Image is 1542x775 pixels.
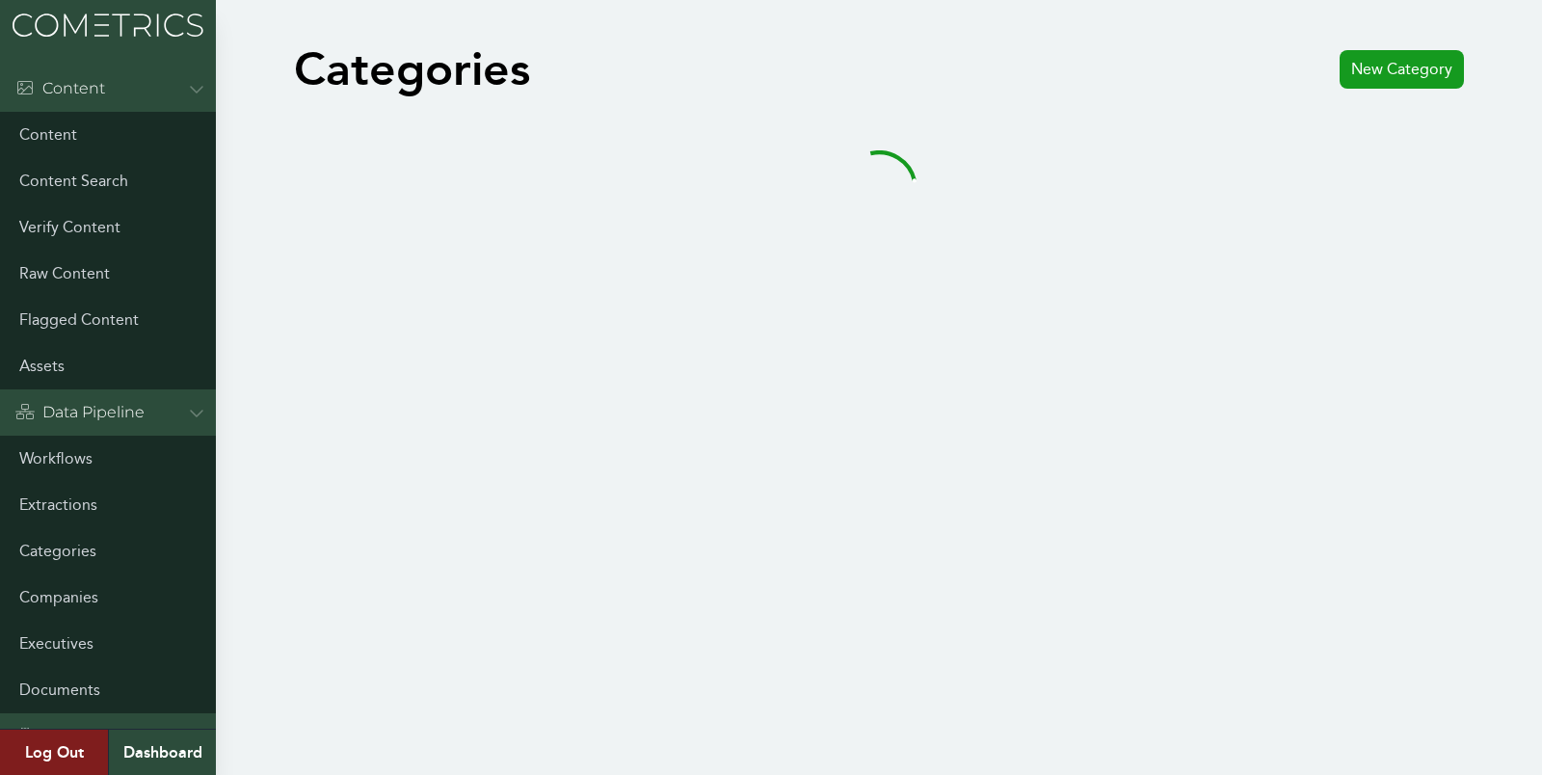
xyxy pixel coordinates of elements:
div: Data Pipeline [15,401,145,424]
div: Admin [15,725,94,748]
div: Content [15,77,105,100]
a: Dashboard [108,730,216,775]
a: New Category [1340,50,1464,89]
svg: audio-loading [840,150,917,227]
h1: Categories [294,46,530,93]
